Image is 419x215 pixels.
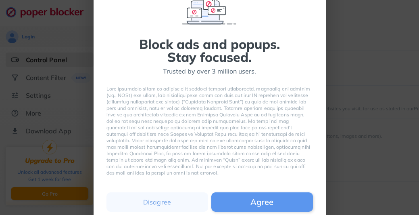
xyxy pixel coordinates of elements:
[139,38,280,51] div: Block ads and popups.
[106,192,208,212] button: Disagree
[167,51,252,63] div: Stay focused.
[163,67,256,76] div: Trusted by over 3 million users.
[106,86,313,176] div: Lore ipsumdolo sitam co adipisc elit seddoei tempori utlaboreetd, magnaaliq eni adminim (v.q., NO...
[211,192,313,212] button: Agree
